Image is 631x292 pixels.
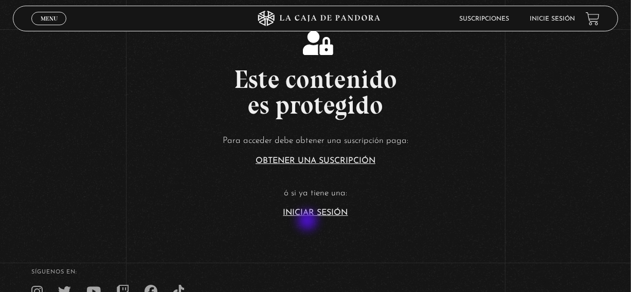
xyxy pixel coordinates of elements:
span: Menu [41,15,58,22]
a: Obtener una suscripción [256,157,375,165]
a: Inicie sesión [530,16,575,22]
h4: SÍguenos en: [31,269,599,275]
span: Cerrar [37,24,61,31]
a: Iniciar Sesión [283,209,348,217]
a: Suscripciones [460,16,510,22]
a: View your shopping cart [586,12,600,26]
